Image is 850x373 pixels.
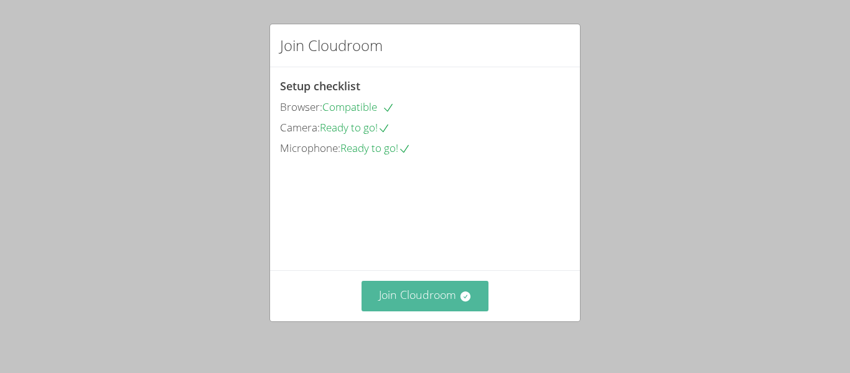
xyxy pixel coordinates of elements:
span: Camera: [280,120,320,135]
span: Ready to go! [340,141,411,155]
span: Ready to go! [320,120,390,135]
button: Join Cloudroom [362,281,489,311]
h2: Join Cloudroom [280,34,383,57]
span: Setup checklist [280,78,360,93]
span: Compatible [322,100,395,114]
span: Microphone: [280,141,340,155]
span: Browser: [280,100,322,114]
